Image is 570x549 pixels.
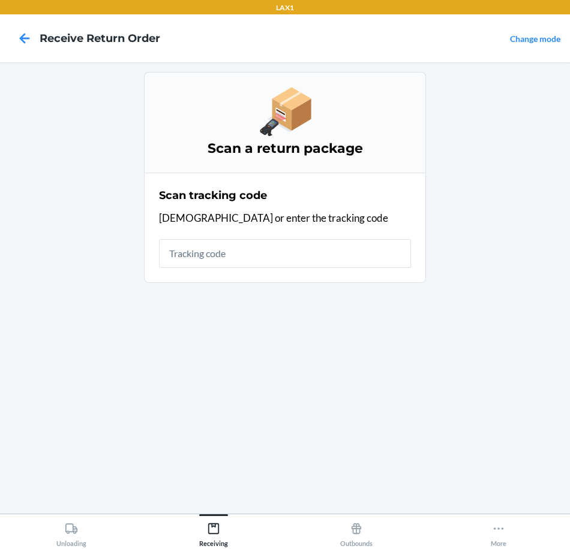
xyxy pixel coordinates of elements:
[276,2,294,13] p: LAX1
[491,517,506,547] div: More
[340,517,373,547] div: Outbounds
[40,31,160,46] h4: Receive Return Order
[159,239,411,268] input: Tracking code
[56,517,86,547] div: Unloading
[199,517,228,547] div: Receiving
[285,514,428,547] button: Outbounds
[159,139,411,158] h3: Scan a return package
[510,34,560,44] a: Change mode
[159,188,267,203] h2: Scan tracking code
[159,210,411,226] p: [DEMOGRAPHIC_DATA] or enter the tracking code
[143,514,286,547] button: Receiving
